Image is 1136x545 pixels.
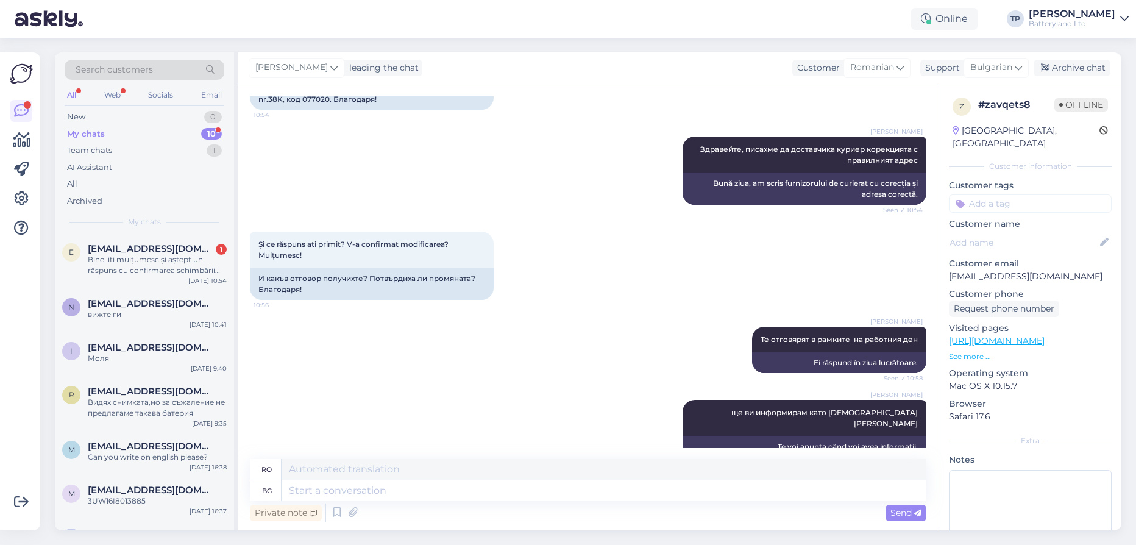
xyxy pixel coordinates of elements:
span: i [70,346,73,355]
div: [GEOGRAPHIC_DATA], [GEOGRAPHIC_DATA] [953,124,1099,150]
span: Те отговярят в рамките на работния ден [761,335,918,344]
div: Bună ziua, am scris furnizorului de curierat cu corecția și adresa corectă. [683,173,926,205]
p: See more ... [949,351,1112,362]
span: Rossennow@gmail.com [88,386,215,397]
div: Support [920,62,960,74]
div: [DATE] 16:38 [190,463,227,472]
p: Operating system [949,367,1112,380]
p: Customer tags [949,179,1112,192]
div: Request phone number [949,301,1059,317]
div: Web [102,87,123,103]
span: Romanian [850,61,894,74]
div: И какъв отговор получихте? Потвърдиха ли промяната? Благодаря! [250,268,494,300]
div: [DATE] 9:35 [192,419,227,428]
span: Здравейте, писахме да доставчика куриер корекцията с правилният адрес [700,144,920,165]
div: Email [199,87,224,103]
span: Bulgarian [970,61,1012,74]
div: Batteryland Ltd [1029,19,1115,29]
div: All [65,87,79,103]
a: [PERSON_NAME]Batteryland Ltd [1029,9,1129,29]
div: 1 [216,244,227,255]
div: Team chats [67,144,112,157]
span: Milioni6255@gmail.com [88,485,215,496]
a: [URL][DOMAIN_NAME] [949,335,1045,346]
div: Can you write on english please? [88,452,227,463]
span: Mdfarukahamed01714856443@gmail.com [88,441,215,452]
div: [DATE] 9:40 [191,364,227,373]
span: e [69,248,74,257]
span: n [68,302,74,312]
div: AI Assistant [67,162,112,174]
input: Add name [950,236,1098,249]
p: Visited pages [949,322,1112,335]
div: Видях снимката,но за съжаление не предлагаме такава батерия [88,397,227,419]
p: Customer email [949,257,1112,270]
span: ще ви информирам като [DEMOGRAPHIC_DATA] [PERSON_NAME] [731,408,920,428]
span: z [959,102,964,111]
span: [PERSON_NAME] [255,61,328,74]
div: Online [911,8,978,30]
div: Archive chat [1034,60,1110,76]
input: Add a tag [949,194,1112,213]
span: Send [890,507,921,518]
p: Customer phone [949,288,1112,301]
span: Și ce răspuns ati primit? V-a confirmat modificarea? Mulțumesc! [258,240,450,260]
div: Socials [146,87,176,103]
div: New [67,111,85,123]
div: Customer information [949,161,1112,172]
div: bg [262,480,272,501]
span: emiliani1225@yahoo.com [88,243,215,254]
div: 0 [204,111,222,123]
p: Safari 17.6 [949,410,1112,423]
div: 1 [207,144,222,157]
div: My chats [67,128,105,140]
span: Offline [1054,98,1108,112]
span: M [68,489,75,498]
div: ro [261,459,272,480]
span: [PERSON_NAME] [870,317,923,326]
div: 10 [201,128,222,140]
span: ivan@urban7.us [88,342,215,353]
div: вижте ги [88,309,227,320]
div: Моля [88,353,227,364]
div: [PERSON_NAME] [1029,9,1115,19]
span: ncacomputers@gmail.com [88,298,215,309]
div: # zavqets8 [978,98,1054,112]
span: aalbalat@gmail.com [88,529,215,540]
p: Customer name [949,218,1112,230]
span: R [69,390,74,399]
div: Archived [67,195,102,207]
span: Seen ✓ 10:54 [877,205,923,215]
div: Extra [949,435,1112,446]
div: 3UW16I8013885 [88,496,227,507]
img: Askly Logo [10,62,33,85]
span: Seen ✓ 10:58 [877,374,923,383]
div: [DATE] 10:54 [188,276,227,285]
div: [DATE] 16:37 [190,507,227,516]
p: [EMAIL_ADDRESS][DOMAIN_NAME] [949,270,1112,283]
span: [PERSON_NAME] [870,127,923,136]
div: Customer [792,62,840,74]
p: Notes [949,454,1112,466]
div: Private note [250,505,322,521]
span: M [68,445,75,454]
div: Te voi anunța când voi avea informații. [683,436,926,457]
p: Browser [949,397,1112,410]
div: TP [1007,10,1024,27]
div: [DATE] 10:41 [190,320,227,329]
div: All [67,178,77,190]
span: 10:54 [254,110,299,119]
span: My chats [128,216,161,227]
div: leading the chat [344,62,419,74]
span: [PERSON_NAME] [870,390,923,399]
div: Ei răspund în ziua lucrătoare. [752,352,926,373]
div: Bine, iti mulțumesc și aștept un răspuns cu confirmarea schimbării adresei cu cea corecta. [88,254,227,276]
p: Mac OS X 10.15.7 [949,380,1112,393]
span: Search customers [76,63,153,76]
span: 10:56 [254,301,299,310]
